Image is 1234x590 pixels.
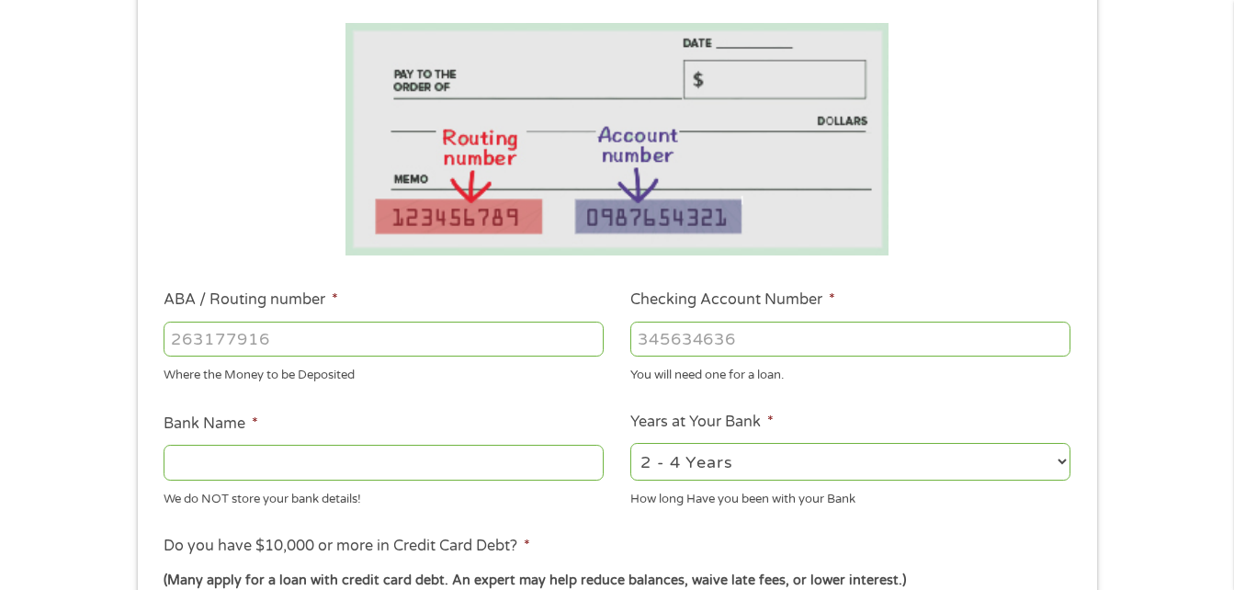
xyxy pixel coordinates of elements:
[164,483,604,508] div: We do NOT store your bank details!
[164,414,258,434] label: Bank Name
[630,290,835,310] label: Checking Account Number
[164,322,604,357] input: 263177916
[345,23,889,255] img: Routing number location
[164,537,530,556] label: Do you have $10,000 or more in Credit Card Debt?
[630,322,1070,357] input: 345634636
[164,360,604,385] div: Where the Money to be Deposited
[164,290,338,310] label: ABA / Routing number
[630,360,1070,385] div: You will need one for a loan.
[630,483,1070,508] div: How long Have you been with your Bank
[630,413,774,432] label: Years at Your Bank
